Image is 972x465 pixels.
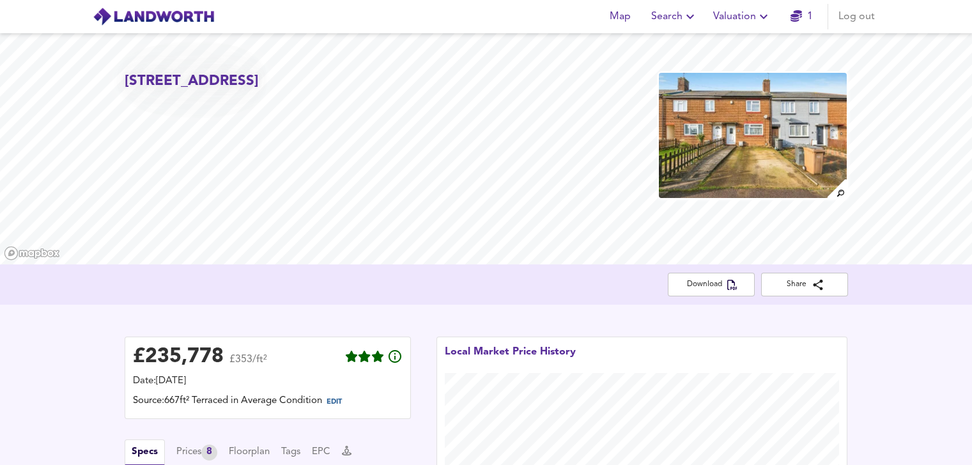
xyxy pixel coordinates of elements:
[651,8,698,26] span: Search
[201,445,217,461] div: 8
[678,278,744,291] span: Download
[312,445,330,459] button: EPC
[833,4,880,29] button: Log out
[605,8,636,26] span: Map
[713,8,771,26] span: Valuation
[229,445,270,459] button: Floorplan
[281,445,300,459] button: Tags
[708,4,776,29] button: Valuation
[125,72,259,91] h2: [STREET_ADDRESS]
[838,8,875,26] span: Log out
[327,399,342,406] span: EDIT
[176,445,217,461] div: Prices
[176,445,217,461] button: Prices8
[133,374,403,388] div: Date: [DATE]
[229,354,267,373] span: £353/ft²
[646,4,703,29] button: Search
[782,4,822,29] button: 1
[771,278,838,291] span: Share
[445,345,576,373] div: Local Market Price History
[658,72,848,199] img: property
[4,246,60,261] a: Mapbox homepage
[826,178,848,200] img: search
[668,273,755,296] button: Download
[761,273,848,296] button: Share
[791,8,813,26] a: 1
[133,347,224,367] div: £ 235,778
[600,4,641,29] button: Map
[133,394,403,411] div: Source: 667ft² Terraced in Average Condition
[93,7,215,26] img: logo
